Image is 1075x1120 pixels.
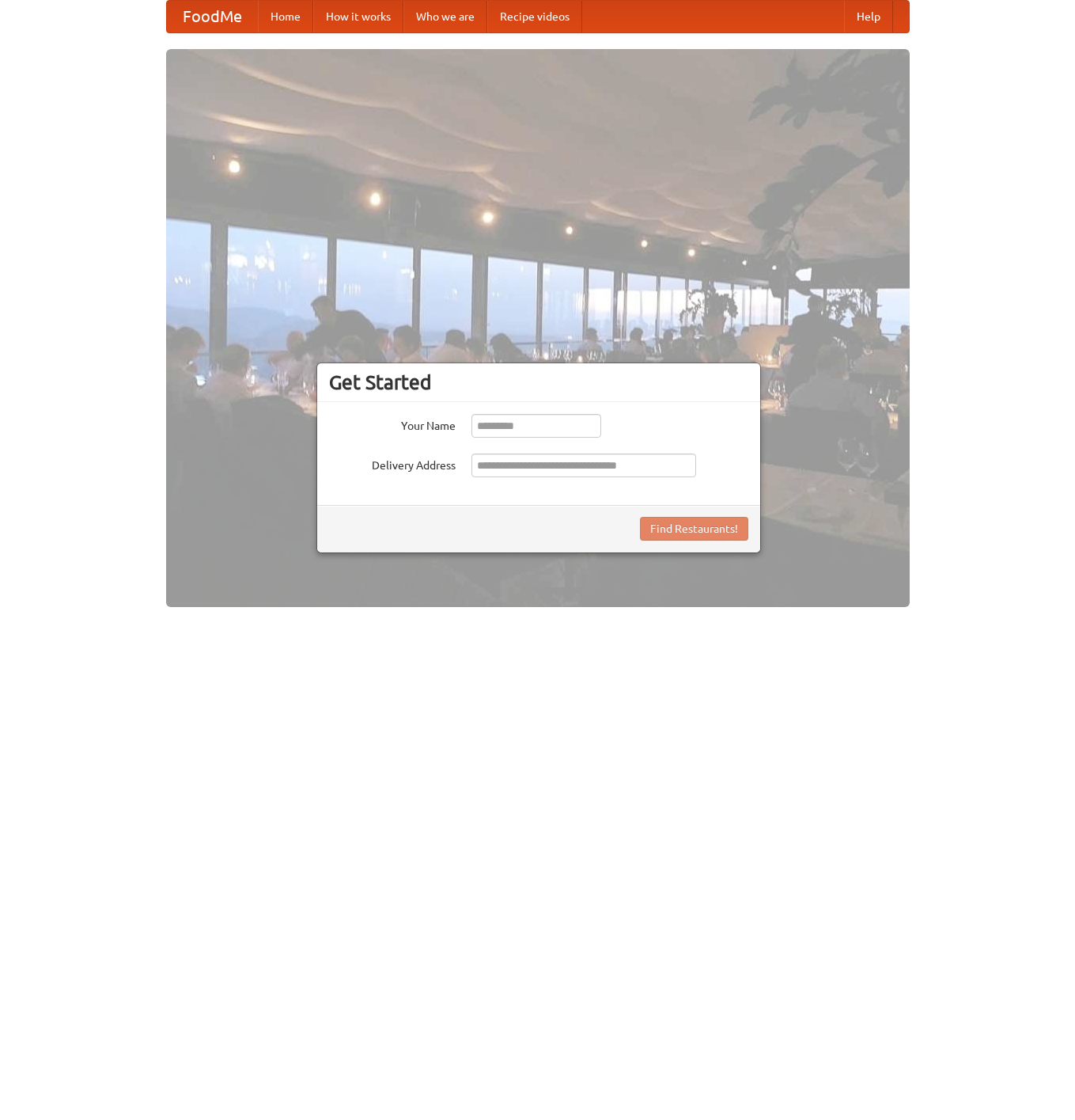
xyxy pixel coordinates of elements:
[329,414,456,434] label: Your Name
[258,1,313,32] a: Home
[487,1,582,32] a: Recipe videos
[329,370,748,394] h3: Get Started
[167,1,258,32] a: FoodMe
[313,1,403,32] a: How it works
[844,1,893,32] a: Help
[403,1,487,32] a: Who we are
[329,454,456,473] label: Delivery Address
[640,517,748,541] button: Find Restaurants!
